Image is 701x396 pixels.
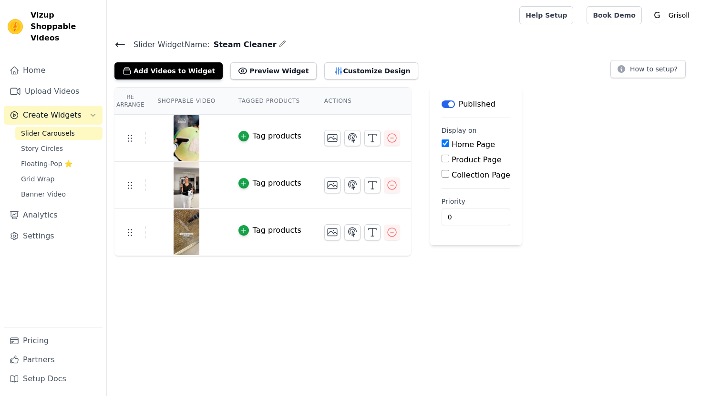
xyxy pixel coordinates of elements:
button: Tag products [238,130,301,142]
button: Tag products [238,178,301,189]
a: Home [4,61,103,80]
a: Pricing [4,331,103,350]
label: Priority [442,197,510,206]
div: Edit Name [278,38,286,51]
a: Setup Docs [4,369,103,388]
p: Grisoll [665,7,693,24]
button: Change Thumbnail [324,130,340,146]
a: Story Circles [15,142,103,155]
legend: Display on [442,126,477,135]
label: Home Page [452,140,495,149]
button: Create Widgets [4,106,103,125]
button: Change Thumbnail [324,177,340,193]
a: Book Demo [587,6,641,24]
text: G [654,10,660,20]
a: Help Setup [519,6,573,24]
div: Tag products [253,130,301,142]
button: Change Thumbnail [324,224,340,240]
button: G Grisoll [649,7,693,24]
button: How to setup? [610,60,686,78]
div: Tag products [253,178,301,189]
p: Published [459,99,495,110]
a: Grid Wrap [15,172,103,186]
span: Slider Widget Name: [126,39,210,50]
a: Banner Video [15,188,103,201]
a: Analytics [4,206,103,225]
img: tn-fbc2f5492cc84a73add7aeb18fe49c5f.png [173,209,200,255]
label: Collection Page [452,170,510,179]
span: Floating-Pop ⭐ [21,159,72,168]
a: Settings [4,227,103,246]
span: Vizup Shoppable Videos [31,10,99,44]
a: Floating-Pop ⭐ [15,157,103,170]
a: How to setup? [610,67,686,76]
button: Add Videos to Widget [114,62,223,79]
span: Banner Video [21,189,66,199]
button: Preview Widget [230,62,316,79]
img: Vizup [8,19,23,34]
a: Upload Videos [4,82,103,101]
span: Create Widgets [23,109,82,121]
th: Re Arrange [114,88,146,115]
button: Customize Design [324,62,418,79]
th: Shoppable Video [146,88,227,115]
span: Grid Wrap [21,174,54,184]
span: Steam Cleaner [210,39,277,50]
div: Tag products [253,225,301,236]
img: tn-578a4863e41745eaabd890c67fd96f27.png [173,115,200,161]
button: Tag products [238,225,301,236]
span: Story Circles [21,144,63,153]
a: Partners [4,350,103,369]
th: Actions [313,88,411,115]
a: Slider Carousels [15,127,103,140]
img: tn-95157a0c4fae4613910b5b50da23a824.png [173,162,200,208]
label: Product Page [452,155,502,164]
span: Slider Carousels [21,129,75,138]
th: Tagged Products [227,88,313,115]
